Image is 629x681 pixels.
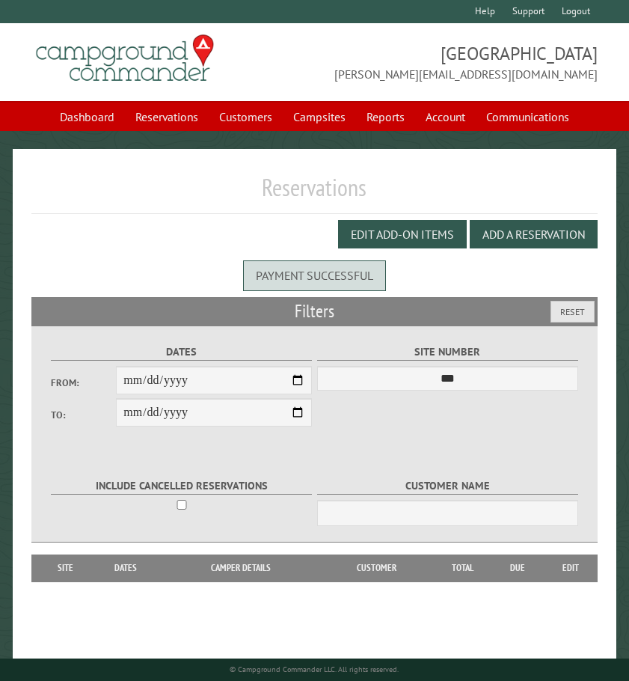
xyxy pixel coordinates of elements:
button: Add a Reservation [470,220,598,248]
label: From: [51,376,116,390]
label: Include Cancelled Reservations [51,477,312,495]
a: Dashboard [51,103,123,131]
button: Reset [550,301,595,323]
th: Due [492,555,543,581]
button: Edit Add-on Items [338,220,467,248]
a: Communications [477,103,578,131]
th: Site [39,555,91,581]
a: Account [417,103,474,131]
label: Site Number [317,343,578,361]
th: Edit [543,555,598,581]
a: Reservations [126,103,207,131]
th: Dates [91,555,160,581]
small: © Campground Commander LLC. All rights reserved. [230,665,399,674]
a: Campsites [284,103,355,131]
a: Customers [210,103,281,131]
a: Reports [358,103,414,131]
th: Total [432,555,492,581]
label: Customer Name [317,477,578,495]
div: Payment successful [243,260,386,290]
label: To: [51,408,116,422]
h1: Reservations [31,173,598,214]
th: Customer [322,555,433,581]
label: Dates [51,343,312,361]
img: Campground Commander [31,29,218,88]
span: [GEOGRAPHIC_DATA] [PERSON_NAME][EMAIL_ADDRESS][DOMAIN_NAME] [315,41,598,83]
h2: Filters [31,297,598,326]
th: Camper Details [161,555,322,581]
